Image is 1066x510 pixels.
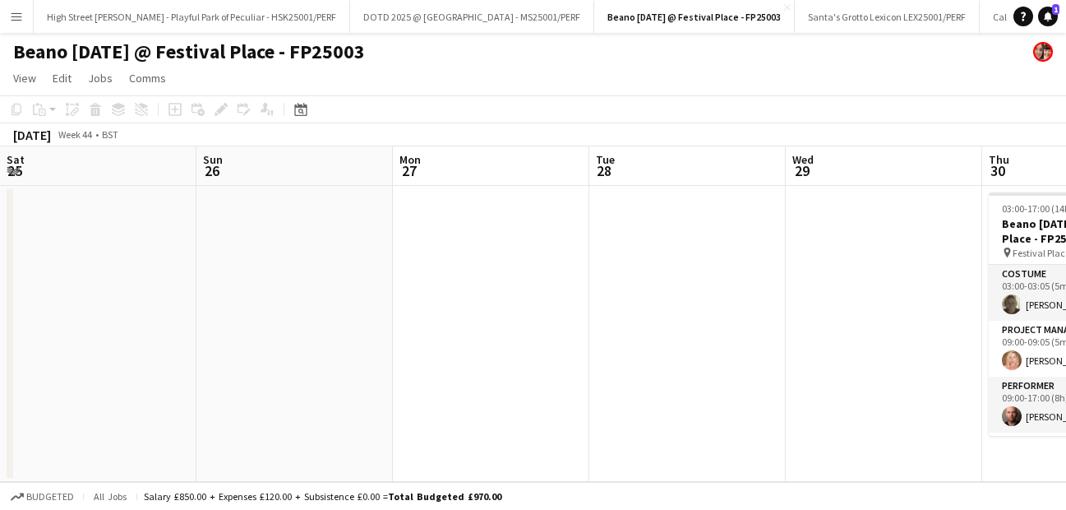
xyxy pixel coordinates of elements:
[46,67,78,89] a: Edit
[593,161,615,180] span: 28
[989,152,1009,167] span: Thu
[1052,4,1059,15] span: 1
[986,161,1009,180] span: 30
[90,490,130,503] span: All jobs
[594,1,795,33] button: Beano [DATE] @ Festival Place - FP25003
[13,39,365,64] h1: Beano [DATE] @ Festival Place - FP25003
[13,127,51,143] div: [DATE]
[81,67,119,89] a: Jobs
[8,488,76,506] button: Budgeted
[144,490,501,503] div: Salary £850.00 + Expenses £120.00 + Subsistence £0.00 =
[203,152,223,167] span: Sun
[795,1,980,33] button: Santa's Grotto Lexicon LEX25001/PERF
[201,161,223,180] span: 26
[399,152,421,167] span: Mon
[129,71,166,86] span: Comms
[13,71,36,86] span: View
[7,67,43,89] a: View
[397,161,421,180] span: 27
[350,1,594,33] button: DOTD 2025 @ [GEOGRAPHIC_DATA] - MS25001/PERF
[34,1,350,33] button: High Street [PERSON_NAME] - Playful Park of Peculiar - HSK25001/PERF
[102,128,118,141] div: BST
[122,67,173,89] a: Comms
[790,161,814,180] span: 29
[88,71,113,86] span: Jobs
[26,491,74,503] span: Budgeted
[53,71,72,86] span: Edit
[388,490,501,503] span: Total Budgeted £970.00
[54,128,95,141] span: Week 44
[7,152,25,167] span: Sat
[1038,7,1058,26] a: 1
[792,152,814,167] span: Wed
[1033,42,1053,62] app-user-avatar: Performer Department
[4,161,25,180] span: 25
[596,152,615,167] span: Tue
